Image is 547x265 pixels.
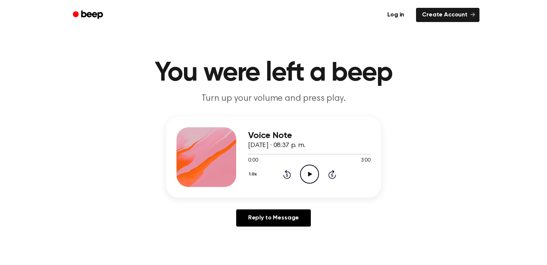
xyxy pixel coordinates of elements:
[361,157,371,165] span: 3:00
[68,8,110,22] a: Beep
[248,157,258,165] span: 0:00
[82,60,465,87] h1: You were left a beep
[248,131,371,141] h3: Voice Note
[416,8,479,22] a: Create Account
[380,6,412,24] a: Log in
[248,168,259,181] button: 1.0x
[248,142,305,149] span: [DATE] · 08:37 p. m.
[236,209,311,227] a: Reply to Message
[130,93,417,105] p: Turn up your volume and press play.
